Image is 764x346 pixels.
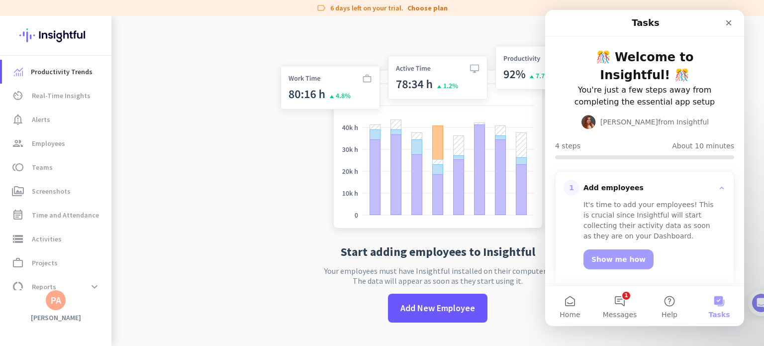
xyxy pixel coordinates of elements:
[12,233,24,245] i: storage
[32,161,53,173] span: Teams
[400,302,475,315] span: Add New Employee
[32,90,91,102] span: Real-Time Insights
[545,10,744,326] iframe: Intercom live chat
[388,294,487,323] button: Add New Employee
[12,114,24,125] i: notification_important
[19,16,92,55] img: Insightful logo
[32,233,62,245] span: Activities
[2,251,111,275] a: work_outlineProjects
[273,40,602,238] img: no-search-results
[341,246,535,258] h2: Start adding employees to Insightful
[12,209,24,221] i: event_note
[32,257,58,269] span: Projects
[316,3,326,13] i: label
[12,90,24,102] i: av_timer
[32,185,71,197] span: Screenshots
[12,185,24,197] i: perm_media
[32,281,56,293] span: Reports
[32,114,50,125] span: Alerts
[2,179,111,203] a: perm_mediaScreenshots
[2,227,111,251] a: storageActivities
[14,67,23,76] img: menu-item
[12,161,24,173] i: toll
[12,257,24,269] i: work_outline
[2,155,111,179] a: tollTeams
[32,209,99,221] span: Time and Attendance
[32,137,65,149] span: Employees
[31,66,93,78] span: Productivity Trends
[12,281,24,293] i: data_usage
[50,295,61,305] div: PA
[324,266,551,286] p: Your employees must have Insightful installed on their computers. The data will appear as soon as...
[86,278,103,296] button: expand_more
[2,108,111,131] a: notification_importantAlerts
[12,137,24,149] i: group
[2,84,111,108] a: av_timerReal-Time Insights
[2,203,111,227] a: event_noteTime and Attendance
[407,3,448,13] a: Choose plan
[2,131,111,155] a: groupEmployees
[2,275,111,299] a: data_usageReportsexpand_more
[2,60,111,84] a: menu-itemProductivity Trends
